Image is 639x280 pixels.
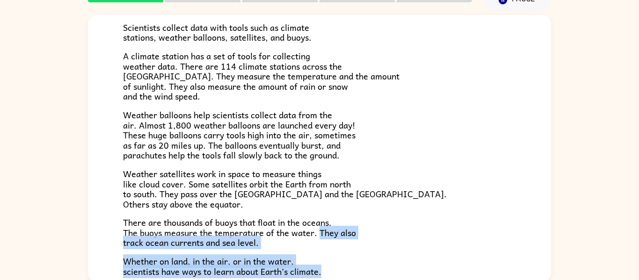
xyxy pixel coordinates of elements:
[123,49,399,103] span: A climate station has a set of tools for collecting weather data. There are 114 climate stations ...
[123,167,447,211] span: Weather satellites work in space to measure things like cloud cover. Some satellites orbit the Ea...
[123,254,321,278] span: Whether on land, in the air, or in the water, scientists have ways to learn about Earth’s climate.
[123,108,356,162] span: Weather balloons help scientists collect data from the air. Almost 1,800 weather balloons are lau...
[123,21,312,44] span: Scientists collect data with tools such as climate stations, weather balloons, satellites, and bu...
[123,215,356,249] span: There are thousands of buoys that float in the oceans. The buoys measure the temperature of the w...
